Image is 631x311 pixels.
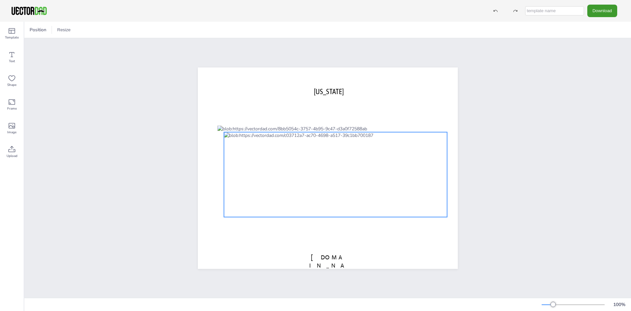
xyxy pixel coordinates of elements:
span: Upload [7,153,17,159]
span: Position [28,27,48,33]
span: [US_STATE] [314,87,344,95]
span: Image [7,130,16,135]
span: Shape [7,82,16,88]
div: 100 % [611,301,627,308]
button: Resize [55,25,73,35]
img: VectorDad-1.png [11,6,48,16]
span: Frame [7,106,17,111]
span: Template [5,35,19,40]
input: template name [525,6,584,15]
span: Text [9,59,15,64]
button: Download [587,5,617,17]
span: [DOMAIN_NAME] [309,253,346,277]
